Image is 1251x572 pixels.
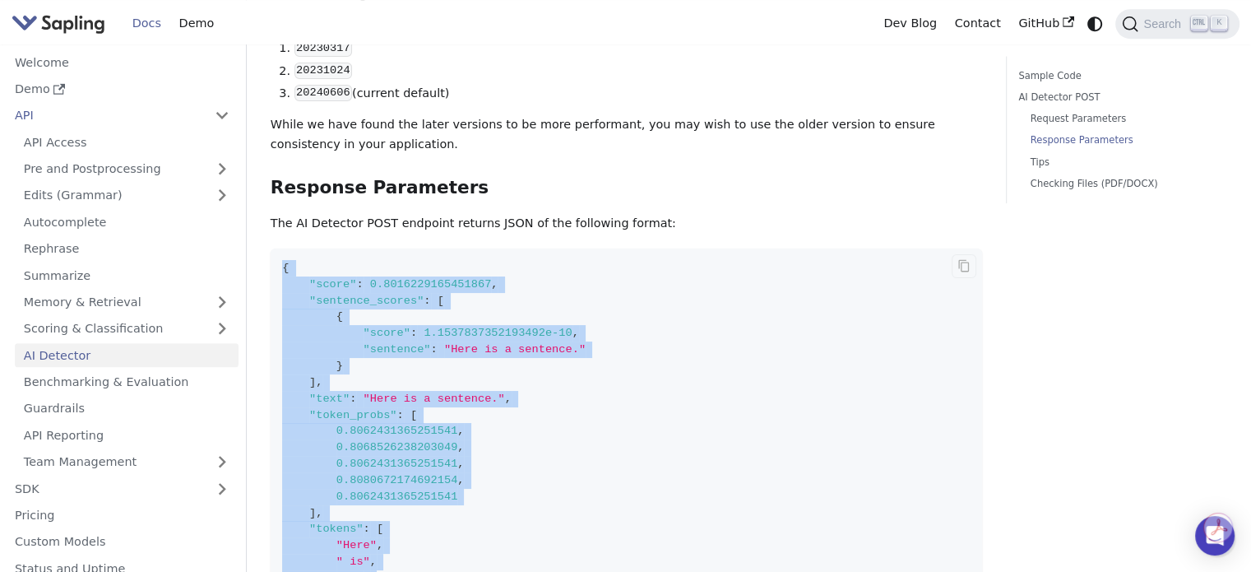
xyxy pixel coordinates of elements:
a: AI Detector [15,343,239,367]
span: [ [410,409,417,421]
span: "sentence" [364,343,431,356]
span: "Here is a sentence." [364,393,505,405]
a: Custom Models [6,530,239,554]
a: Demo [6,77,239,101]
span: [ [377,523,383,535]
button: Expand sidebar category 'SDK' [206,477,239,500]
a: API [6,104,206,128]
span: { [336,310,343,323]
span: 0.8068526238203049 [336,441,458,453]
a: Autocomplete [15,210,239,234]
span: "tokens" [309,523,364,535]
code: 20240606 [294,85,352,101]
span: , [457,474,464,486]
span: : [424,295,430,307]
span: "text" [309,393,350,405]
a: Rephrase [15,237,239,261]
a: Request Parameters [1031,111,1216,127]
a: Welcome [6,50,239,74]
kbd: K [1211,16,1227,30]
a: Summarize [15,263,239,287]
span: "sentence_scores" [309,295,424,307]
span: "token_probs" [309,409,397,421]
span: , [505,393,512,405]
span: 1.1537837352193492e-10 [424,327,572,339]
a: AI Detector POST [1018,90,1221,105]
a: SDK [6,477,206,500]
span: ] [309,376,316,388]
a: Sample Code [1018,68,1221,84]
button: Search (Ctrl+K) [1115,9,1239,39]
span: ] [309,507,316,519]
span: : [430,343,437,356]
div: Open Intercom Messenger [1195,516,1235,556]
a: GitHub [1009,11,1082,36]
a: Guardrails [15,397,239,421]
a: Checking Files (PDF/DOCX) [1031,176,1216,192]
a: Demo [170,11,223,36]
a: Dev Blog [874,11,945,36]
span: "score" [309,278,356,291]
span: "Here" [336,539,377,551]
p: While we have found the later versions to be more performant, you may wish to use the older versi... [271,115,982,155]
a: Response Parameters [1031,133,1216,148]
span: 0.8016229165451867 [370,278,492,291]
span: 0.8062431365251541 [336,425,458,437]
span: , [491,278,498,291]
code: 20230317 [294,40,352,57]
span: " is" [336,556,370,568]
a: Memory & Retrieval [15,291,239,314]
span: , [457,441,464,453]
span: , [457,458,464,470]
a: Pricing [6,504,239,528]
span: : [410,327,417,339]
img: Sapling.ai [12,12,105,35]
p: The AI Detector POST endpoint returns JSON of the following format: [271,214,982,234]
code: 20231024 [294,63,352,79]
span: 0.8062431365251541 [336,491,458,503]
a: API Reporting [15,423,239,447]
a: Scoring & Classification [15,317,239,341]
button: Switch between dark and light mode (currently system mode) [1083,12,1107,35]
span: Search [1138,17,1191,30]
a: Team Management [15,450,239,474]
span: , [377,539,383,551]
a: Docs [123,11,170,36]
span: } [336,360,343,372]
a: Tips [1031,155,1216,170]
span: : [350,393,356,405]
li: (current default) [294,84,983,104]
span: "Here is a sentence." [444,343,586,356]
span: , [316,376,322,388]
span: , [370,556,377,568]
a: Sapling.ai [12,12,111,35]
span: { [282,262,289,274]
span: : [356,278,363,291]
span: 0.8062431365251541 [336,458,458,470]
span: , [572,327,579,339]
span: 0.8080672174692154 [336,474,458,486]
button: Copy code to clipboard [952,254,976,279]
button: Collapse sidebar category 'API' [206,104,239,128]
span: , [457,425,464,437]
span: : [364,523,370,535]
a: API Access [15,130,239,154]
span: : [397,409,404,421]
span: , [316,507,322,519]
a: Pre and Postprocessing [15,157,239,181]
span: "score" [364,327,410,339]
a: Benchmarking & Evaluation [15,370,239,394]
h3: Response Parameters [271,177,982,199]
a: Contact [946,11,1010,36]
a: Edits (Grammar) [15,184,239,207]
span: [ [438,295,444,307]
